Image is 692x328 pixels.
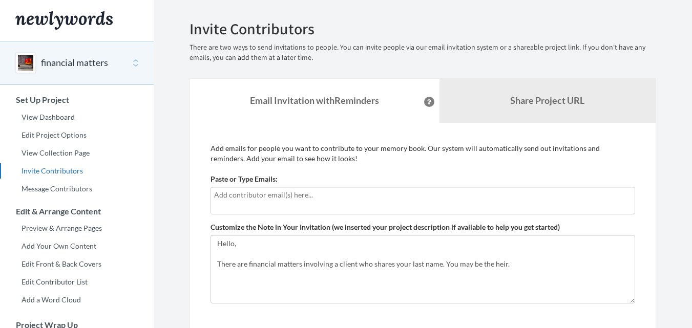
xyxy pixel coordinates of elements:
[510,95,584,106] b: Share Project URL
[211,235,635,303] textarea: Hello, There are financial matters involving a client who shares your last name. You may be the h...
[1,95,154,104] h3: Set Up Project
[211,143,635,164] p: Add emails for people you want to contribute to your memory book. Our system will automatically s...
[1,207,154,216] h3: Edit & Arrange Content
[190,42,656,63] p: There are two ways to send invitations to people. You can invite people via our email invitation ...
[250,95,379,106] strong: Email Invitation with Reminders
[211,174,278,184] label: Paste or Type Emails:
[41,56,108,70] button: financial matters
[211,222,560,232] label: Customize the Note in Your Invitation (we inserted your project description if available to help ...
[190,20,656,37] h2: Invite Contributors
[214,189,632,201] input: Add contributor email(s) here...
[15,11,113,30] img: Newlywords logo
